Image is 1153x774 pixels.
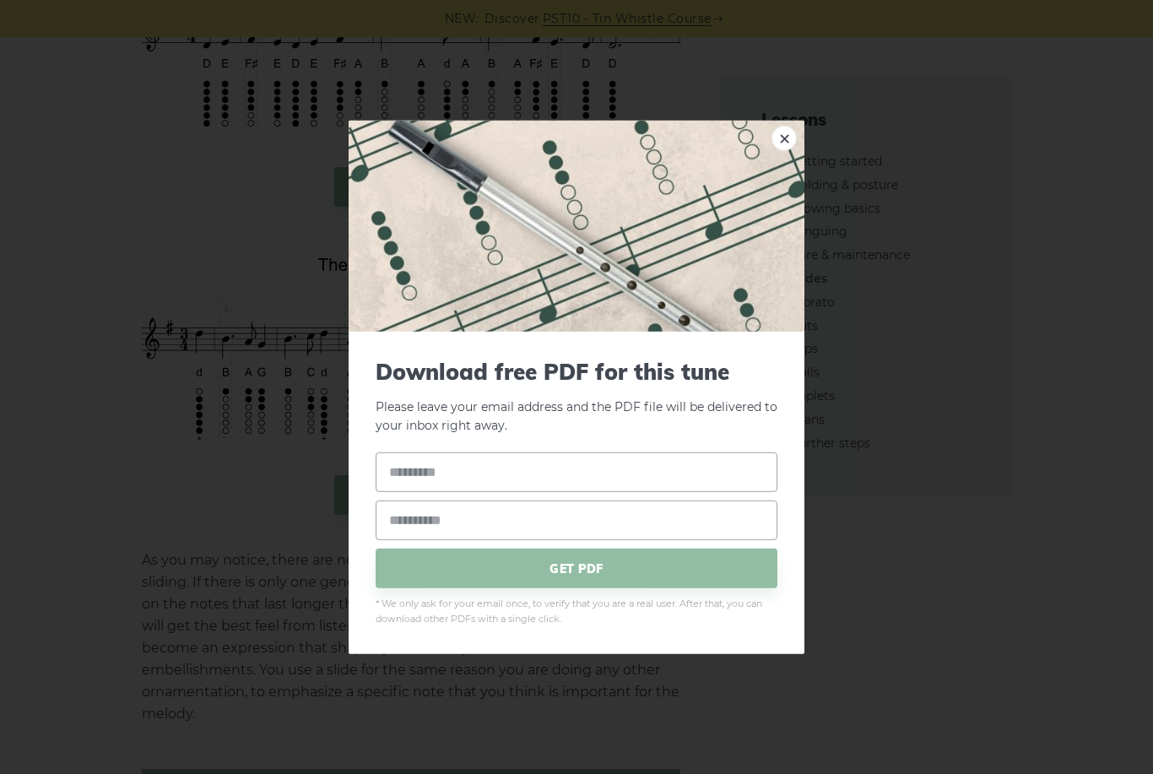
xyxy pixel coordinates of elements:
[349,120,804,331] img: Tin Whistle Fingering Chart Preview
[376,597,777,627] span: * We only ask for your email once, to verify that you are a real user. After that, you can downlo...
[376,358,777,436] p: Please leave your email address and the PDF file will be delivered to your inbox right away.
[376,549,777,588] span: GET PDF
[771,125,797,150] a: ×
[376,358,777,384] span: Download free PDF for this tune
